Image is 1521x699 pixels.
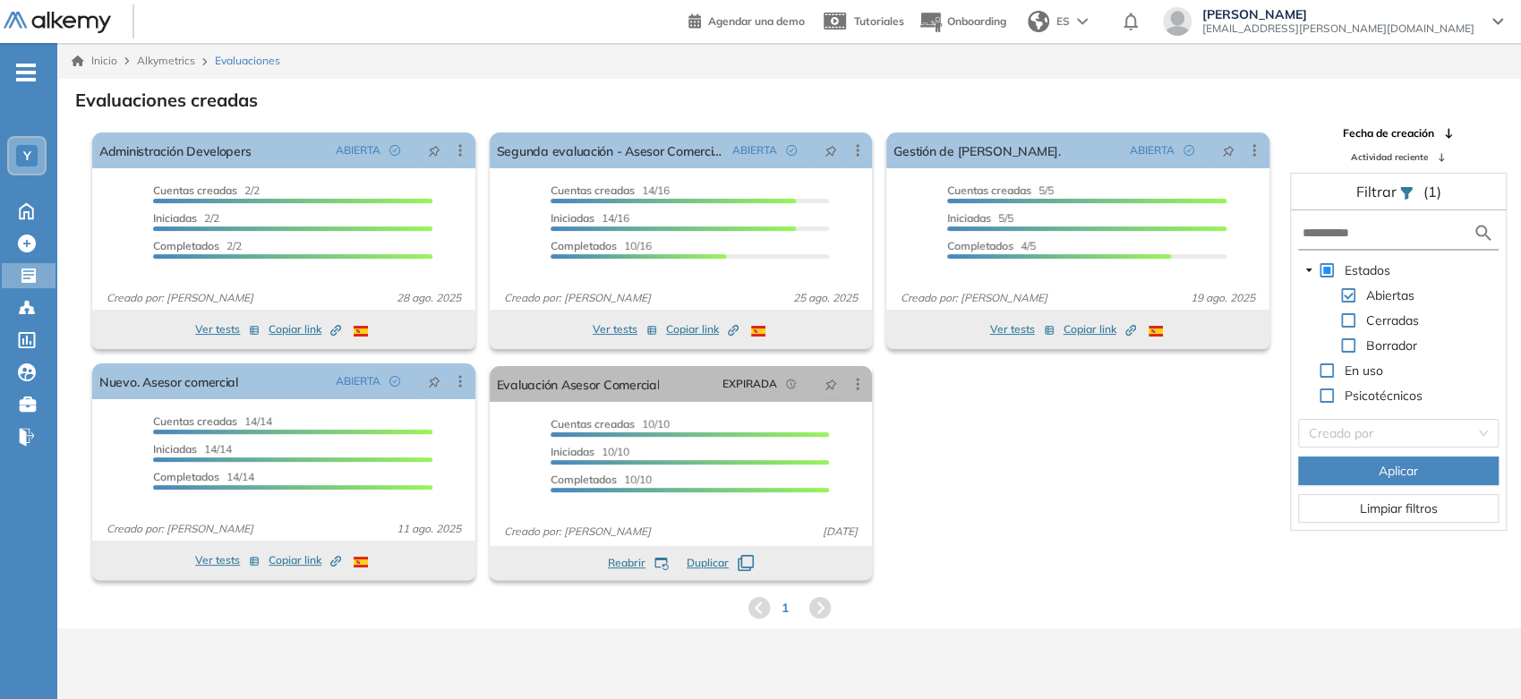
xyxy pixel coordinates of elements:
span: 2/2 [153,211,219,225]
span: Onboarding [947,14,1006,28]
span: [PERSON_NAME] [1202,7,1474,21]
span: check-circle [389,376,400,387]
span: Creado por: [PERSON_NAME] [497,524,658,540]
span: Creado por: [PERSON_NAME] [893,290,1055,306]
span: Duplicar [687,555,729,571]
span: Iniciadas [551,445,594,458]
img: world [1028,11,1049,32]
button: pushpin [414,136,454,165]
span: 25 ago. 2025 [786,290,865,306]
span: 14/16 [551,211,629,225]
span: Filtrar [1355,183,1399,200]
button: Aplicar [1298,456,1499,485]
span: Creado por: [PERSON_NAME] [99,521,261,537]
button: pushpin [414,367,454,396]
a: Evaluación Asesor Comercial [497,366,660,402]
span: Completados [153,470,219,483]
span: 19 ago. 2025 [1183,290,1262,306]
span: Borrador [1363,335,1421,356]
span: check-circle [786,145,797,156]
span: check-circle [389,145,400,156]
span: [DATE] [816,524,865,540]
span: pushpin [428,374,440,388]
span: Iniciadas [947,211,991,225]
img: ESP [354,557,368,567]
button: Ver tests [593,319,657,340]
a: Gestión de [PERSON_NAME]. [893,132,1060,168]
span: check-circle [1183,145,1194,156]
span: pushpin [825,377,837,391]
span: Aplicar [1379,461,1418,481]
span: Y [23,149,31,163]
img: ESP [751,326,765,337]
span: EXPIRADA [722,376,777,392]
a: Administración Developers [99,132,251,168]
img: Logo [4,12,111,34]
button: Onboarding [919,3,1006,41]
button: Copiar link [269,550,341,571]
span: Copiar link [269,321,341,337]
button: Ver tests [195,550,260,571]
span: 4/5 [947,239,1036,252]
img: ESP [354,326,368,337]
span: Iniciadas [551,211,594,225]
span: 10/16 [551,239,652,252]
span: Reabrir [608,555,645,571]
span: (1) [1423,181,1440,202]
button: pushpin [1209,136,1248,165]
span: Completados [153,239,219,252]
span: pushpin [428,143,440,158]
span: Abiertas [1363,285,1418,306]
span: Creado por: [PERSON_NAME] [497,290,658,306]
a: Nuevo. Asesor comercial [99,363,238,399]
span: Cuentas creadas [551,183,635,197]
span: Abiertas [1366,287,1414,303]
button: Reabrir [608,555,669,571]
span: Completados [551,239,617,252]
span: Estados [1345,262,1390,278]
h3: Evaluaciones creadas [75,90,258,111]
span: Psicotécnicos [1345,388,1423,404]
span: Tutoriales [854,14,904,28]
a: Inicio [72,53,117,69]
a: Segunda evaluación - Asesor Comercial. [497,132,726,168]
img: ESP [1149,326,1163,337]
span: Borrador [1366,337,1417,354]
span: Psicotécnicos [1341,385,1426,406]
span: 1 [782,599,789,618]
span: 5/5 [947,183,1054,197]
span: ES [1056,13,1070,30]
span: Estados [1341,260,1394,281]
span: Cerradas [1366,312,1419,328]
span: ABIERTA [336,373,380,389]
button: pushpin [811,136,850,165]
span: caret-down [1304,266,1313,275]
span: Cuentas creadas [153,183,237,197]
span: Actividad reciente [1351,150,1428,164]
span: field-time [786,379,797,389]
span: 10/10 [551,417,670,430]
button: Copiar link [666,319,739,340]
span: 14/14 [153,442,232,456]
span: Agendar una demo [708,14,805,28]
img: arrow [1077,18,1088,25]
span: 5/5 [947,211,1013,225]
span: Creado por: [PERSON_NAME] [99,290,261,306]
span: Fecha de creación [1343,125,1434,141]
span: Iniciadas [153,442,197,456]
span: Completados [551,473,617,486]
button: pushpin [811,370,850,398]
span: Cuentas creadas [551,417,635,430]
span: 10/10 [551,473,652,486]
button: Copiar link [269,319,341,340]
span: Copiar link [269,552,341,568]
span: ABIERTA [1130,142,1175,158]
img: search icon [1473,222,1494,244]
span: Cuentas creadas [947,183,1031,197]
span: 2/2 [153,183,260,197]
span: Alkymetrics [137,54,195,67]
button: Ver tests [990,319,1055,340]
button: Limpiar filtros [1298,494,1499,523]
a: Agendar una demo [688,9,805,30]
span: 14/14 [153,414,272,428]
